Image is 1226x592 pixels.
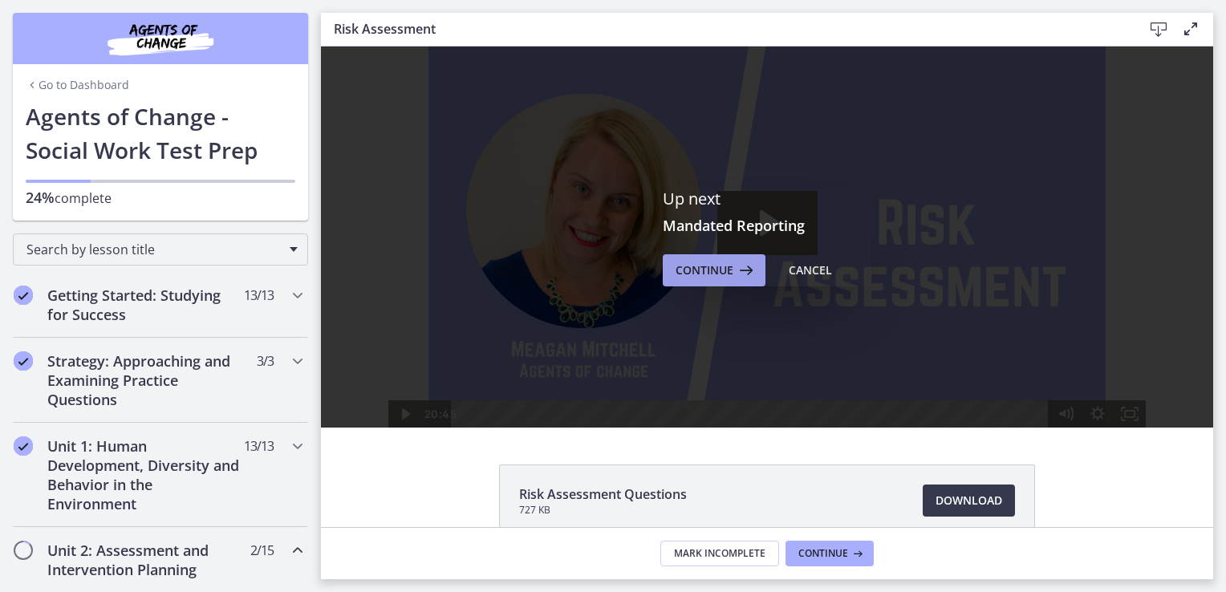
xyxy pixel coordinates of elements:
button: Show settings menu [761,354,793,381]
span: Risk Assessment Questions [519,485,687,504]
button: Fullscreen [793,354,825,381]
p: Up next [663,189,871,209]
button: Play Video: cbe2b61t4o1cl02sic50.mp4 [396,144,497,209]
button: Play Video [67,354,99,381]
h2: Unit 1: Human Development, Diversity and Behavior in the Environment [47,436,243,513]
span: Download [936,491,1002,510]
i: Completed [14,436,33,456]
h3: Mandated Reporting [663,216,871,235]
button: Continue [786,541,874,566]
button: Continue [663,254,765,286]
button: Mute [729,354,761,381]
span: 24% [26,188,55,207]
img: Agents of Change [64,19,257,58]
h2: Unit 2: Assessment and Intervention Planning [47,541,243,579]
button: Mark Incomplete [660,541,779,566]
i: Completed [14,351,33,371]
span: 13 / 13 [244,286,274,305]
div: Cancel [789,261,832,280]
div: Playbar [142,354,721,381]
span: 727 KB [519,504,687,517]
h2: Getting Started: Studying for Success [47,286,243,324]
p: complete [26,188,295,208]
h1: Agents of Change - Social Work Test Prep [26,99,295,167]
div: Search by lesson title [13,233,308,266]
h2: Strategy: Approaching and Examining Practice Questions [47,351,243,409]
span: 3 / 3 [257,351,274,371]
span: Continue [798,547,848,560]
button: Cancel [776,254,845,286]
a: Go to Dashboard [26,77,129,93]
span: 2 / 15 [250,541,274,560]
h3: Risk Assessment [334,19,1117,39]
a: Download [923,485,1015,517]
span: Mark Incomplete [674,547,765,560]
span: Search by lesson title [26,241,282,258]
span: Continue [676,261,733,280]
span: 13 / 13 [244,436,274,456]
i: Completed [14,286,33,305]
